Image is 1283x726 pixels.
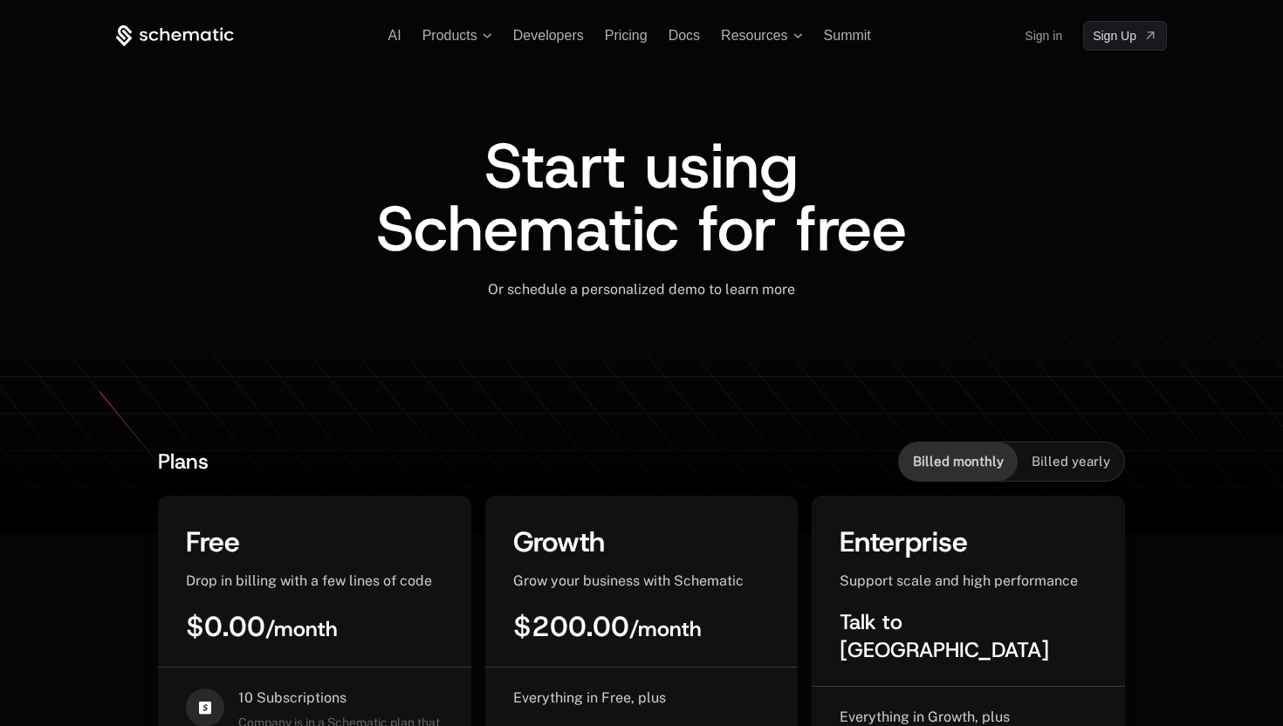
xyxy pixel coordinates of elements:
[669,28,700,43] a: Docs
[513,28,584,43] a: Developers
[513,608,702,645] span: $200.00
[186,608,338,645] span: $0.00
[513,524,605,560] span: Growth
[840,608,1049,664] span: Talk to [GEOGRAPHIC_DATA]
[605,28,648,43] a: Pricing
[913,453,1004,470] span: Billed monthly
[376,124,907,271] span: Start using Schematic for free
[422,28,477,44] span: Products
[629,615,702,643] sub: / month
[1025,22,1062,50] a: Sign in
[513,572,744,589] span: Grow your business with Schematic
[824,28,871,43] a: Summit
[1083,21,1167,51] a: [object Object]
[238,688,443,708] span: 10 Subscriptions
[265,615,338,643] sub: / month
[1032,453,1110,470] span: Billed yearly
[186,572,432,589] span: Drop in billing with a few lines of code
[1093,27,1136,45] span: Sign Up
[388,28,401,43] a: AI
[840,524,968,560] span: Enterprise
[721,28,787,44] span: Resources
[840,709,1010,725] span: Everything in Growth, plus
[513,689,666,706] span: Everything in Free, plus
[840,572,1078,589] span: Support scale and high performance
[158,448,209,476] span: Plans
[186,524,240,560] span: Free
[488,281,795,298] span: Or schedule a personalized demo to learn more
